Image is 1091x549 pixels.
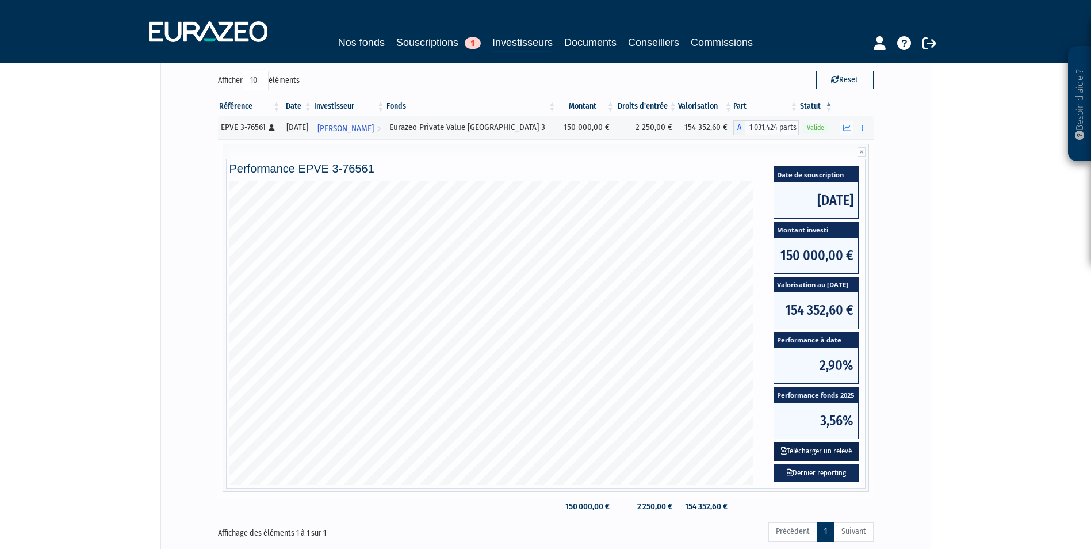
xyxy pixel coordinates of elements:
[628,35,679,51] a: Conseillers
[774,442,859,461] button: Télécharger un relevé
[774,348,858,383] span: 2,90%
[774,464,859,483] a: Dernier reporting
[389,121,553,134] div: Eurazeo Private Value [GEOGRAPHIC_DATA] 3
[564,35,617,51] a: Documents
[816,71,874,89] button: Reset
[338,35,385,51] a: Nos fonds
[733,120,799,135] div: A - Eurazeo Private Value Europe 3
[281,97,312,116] th: Date: activer pour trier la colonne par ordre croissant
[774,182,858,218] span: [DATE]
[615,497,678,517] td: 2 250,00 €
[218,521,481,539] div: Affichage des éléments 1 à 1 sur 1
[377,118,381,139] i: Voir l'investisseur
[615,116,678,139] td: 2 250,00 €
[396,35,481,51] a: Souscriptions1
[745,120,799,135] span: 1 031,424 parts
[774,277,858,293] span: Valorisation au [DATE]
[557,116,615,139] td: 150 000,00 €
[799,97,834,116] th: Statut : activer pour trier la colonne par ordre d&eacute;croissant
[218,97,282,116] th: Référence : activer pour trier la colonne par ordre croissant
[774,222,858,238] span: Montant investi
[269,124,275,131] i: [Français] Personne physique
[313,116,386,139] a: [PERSON_NAME]
[774,403,858,439] span: 3,56%
[678,116,733,139] td: 154 352,60 €
[774,167,858,182] span: Date de souscription
[243,71,269,90] select: Afficheréléments
[1073,52,1086,156] p: Besoin d'aide ?
[313,97,386,116] th: Investisseur: activer pour trier la colonne par ordre croissant
[385,97,557,116] th: Fonds: activer pour trier la colonne par ordre croissant
[229,162,862,175] h4: Performance EPVE 3-76561
[317,118,374,139] span: [PERSON_NAME]
[465,37,481,49] span: 1
[557,497,615,517] td: 150 000,00 €
[218,71,300,90] label: Afficher éléments
[492,35,553,52] a: Investisseurs
[803,123,828,134] span: Valide
[733,120,745,135] span: A
[774,238,858,273] span: 150 000,00 €
[557,97,615,116] th: Montant: activer pour trier la colonne par ordre croissant
[774,333,858,348] span: Performance à date
[774,292,858,328] span: 154 352,60 €
[691,35,753,51] a: Commissions
[774,387,858,403] span: Performance fonds 2025
[678,97,733,116] th: Valorisation: activer pour trier la colonne par ordre croissant
[149,21,267,42] img: 1732889491-logotype_eurazeo_blanc_rvb.png
[615,97,678,116] th: Droits d'entrée: activer pour trier la colonne par ordre croissant
[733,97,799,116] th: Part: activer pour trier la colonne par ordre croissant
[285,121,308,134] div: [DATE]
[678,497,733,517] td: 154 352,60 €
[221,121,278,134] div: EPVE 3-76561
[817,522,834,542] a: 1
